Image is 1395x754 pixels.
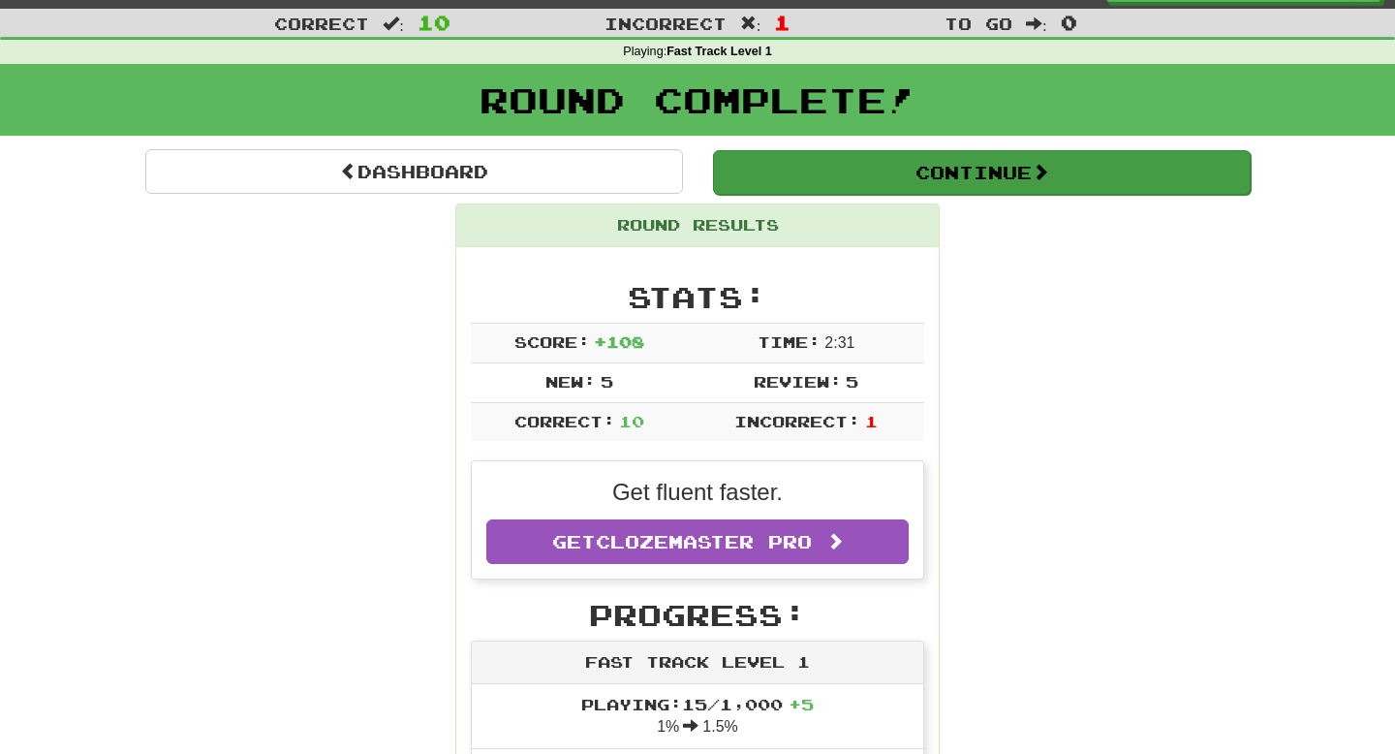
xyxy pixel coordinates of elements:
span: 10 [619,412,644,430]
strong: Fast Track Level 1 [666,45,772,58]
span: + 108 [594,332,644,351]
span: Clozemaster Pro [596,531,812,552]
div: Round Results [456,204,939,247]
span: 1 [865,412,878,430]
span: : [383,16,404,32]
span: : [740,16,761,32]
span: Correct [274,14,369,33]
a: Dashboard [145,149,683,194]
h2: Progress: [471,599,924,631]
div: Fast Track Level 1 [472,642,923,684]
span: Correct: [514,412,615,430]
button: Continue [713,150,1251,195]
span: 5 [846,372,858,391]
li: 1% 1.5% [472,684,923,750]
span: 2 : 31 [824,334,854,351]
span: New: [545,372,596,391]
span: Playing: 15 / 1,000 [581,695,814,713]
span: Incorrect [604,14,727,33]
span: 1 [774,11,790,34]
a: GetClozemaster Pro [486,519,909,564]
span: 5 [601,372,613,391]
span: To go [945,14,1012,33]
span: Incorrect: [734,412,860,430]
h1: Round Complete! [7,80,1388,119]
span: Score: [514,332,590,351]
span: Review: [754,372,842,391]
p: Get fluent faster. [486,476,909,509]
span: 0 [1061,11,1077,34]
span: : [1026,16,1047,32]
h2: Stats: [471,281,924,313]
span: 10 [418,11,450,34]
span: + 5 [789,695,814,713]
span: Time: [758,332,821,351]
